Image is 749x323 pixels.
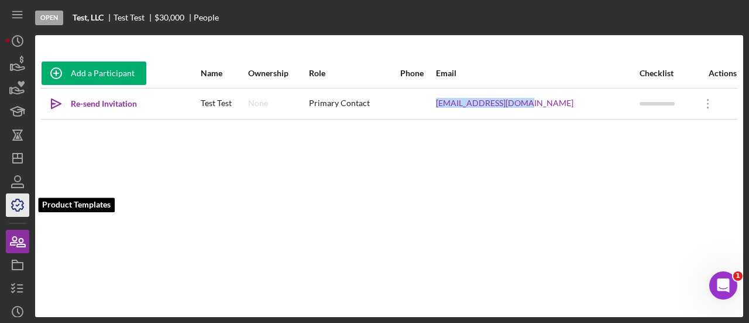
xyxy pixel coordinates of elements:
div: Add a Participant [71,62,135,85]
span: 1 [733,271,743,281]
iframe: Intercom live chat [709,271,737,300]
div: Name [201,69,247,78]
div: None [248,98,268,108]
div: Open [35,11,63,25]
div: Ownership [248,69,308,78]
div: Test Test [201,89,247,118]
div: Actions [693,69,737,78]
div: Checklist [640,69,692,78]
button: Add a Participant [42,62,146,85]
a: [EMAIL_ADDRESS][DOMAIN_NAME] [436,98,573,108]
button: Re-send Invitation [42,92,149,115]
span: $30,000 [154,12,184,22]
b: Test, LLC [73,13,104,22]
div: Email [436,69,638,78]
div: Primary Contact [309,89,399,118]
div: Phone [400,69,435,78]
div: Role [309,69,399,78]
div: Test Test [114,13,154,22]
div: Re-send Invitation [71,92,137,115]
div: People [194,13,219,22]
